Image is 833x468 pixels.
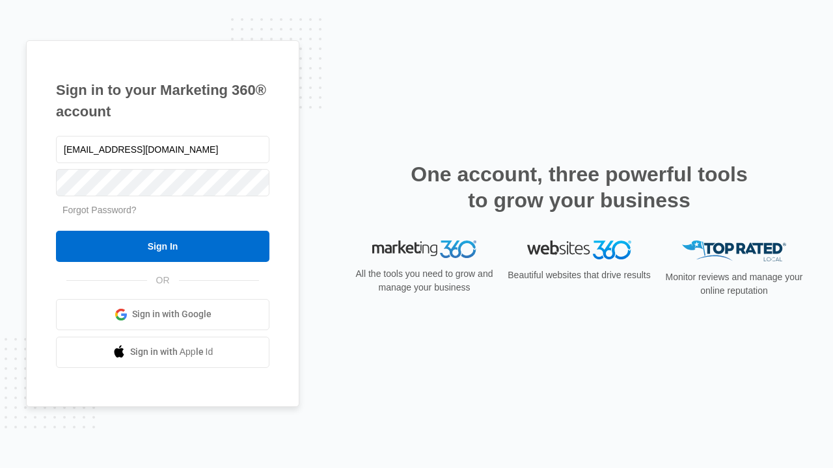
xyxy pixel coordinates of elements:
[56,231,269,262] input: Sign In
[147,274,179,287] span: OR
[130,345,213,359] span: Sign in with Apple Id
[132,307,212,321] span: Sign in with Google
[682,240,786,262] img: Top Rated Local
[56,136,269,163] input: Email
[56,299,269,330] a: Sign in with Google
[407,161,752,213] h2: One account, three powerful tools to grow your business
[527,240,631,259] img: Websites 360
[56,337,269,368] a: Sign in with Apple Id
[62,205,137,215] a: Forgot Password?
[351,267,497,294] p: All the tools you need to grow and manage your business
[506,268,652,282] p: Beautiful websites that drive results
[56,79,269,122] h1: Sign in to your Marketing 360® account
[661,270,807,298] p: Monitor reviews and manage your online reputation
[372,240,476,259] img: Marketing 360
